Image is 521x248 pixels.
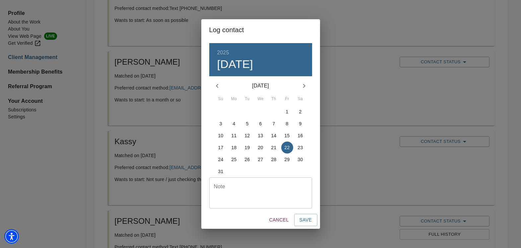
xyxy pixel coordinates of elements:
p: 26 [245,156,250,163]
p: 31 [218,168,224,175]
button: 14 [268,130,280,142]
button: 9 [294,118,306,130]
p: 12 [245,132,250,139]
button: 29 [281,154,293,165]
p: 4 [233,120,235,127]
p: 20 [258,144,263,151]
button: Save [294,214,317,226]
button: 7 [268,118,280,130]
button: 4 [228,118,240,130]
button: 15 [281,130,293,142]
button: 1 [281,106,293,118]
button: 3 [215,118,227,130]
p: 8 [286,120,289,127]
span: Cancel [269,216,289,224]
button: 12 [241,130,253,142]
button: 21 [268,142,280,154]
button: 6 [255,118,267,130]
button: 10 [215,130,227,142]
p: 24 [218,156,224,163]
p: 7 [273,120,275,127]
button: 27 [255,154,267,165]
p: 2 [299,108,302,115]
button: 18 [228,142,240,154]
button: 25 [228,154,240,165]
p: 11 [231,132,237,139]
p: 23 [298,144,303,151]
button: Cancel [266,214,291,226]
button: 31 [215,165,227,177]
p: 25 [231,156,237,163]
button: 2025 [217,48,229,57]
button: [DATE] [217,57,253,71]
button: 26 [241,154,253,165]
button: 23 [294,142,306,154]
span: Su [215,96,227,102]
button: 20 [255,142,267,154]
p: 6 [259,120,262,127]
span: Sa [294,96,306,102]
span: Tu [241,96,253,102]
h2: Log contact [209,25,312,35]
span: Mo [228,96,240,102]
p: [DATE] [225,82,296,90]
button: 24 [215,154,227,165]
p: 18 [231,144,237,151]
button: 5 [241,118,253,130]
span: Th [268,96,280,102]
p: 1 [286,108,289,115]
span: Save [299,216,312,224]
p: 16 [298,132,303,139]
button: 8 [281,118,293,130]
p: 21 [271,144,277,151]
button: 2 [294,106,306,118]
p: 5 [246,120,249,127]
button: 17 [215,142,227,154]
p: 10 [218,132,224,139]
p: 3 [220,120,222,127]
button: 19 [241,142,253,154]
button: 11 [228,130,240,142]
button: 30 [294,154,306,165]
button: 22 [281,142,293,154]
button: 28 [268,154,280,165]
p: 29 [285,156,290,163]
p: 9 [299,120,302,127]
span: We [255,96,267,102]
p: 17 [218,144,224,151]
p: 19 [245,144,250,151]
p: 28 [271,156,277,163]
button: 13 [255,130,267,142]
span: Fr [281,96,293,102]
p: 13 [258,132,263,139]
p: 22 [285,144,290,151]
p: 15 [285,132,290,139]
p: 14 [271,132,277,139]
p: 27 [258,156,263,163]
p: 30 [298,156,303,163]
div: Accessibility Menu [4,229,19,244]
button: 16 [294,130,306,142]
